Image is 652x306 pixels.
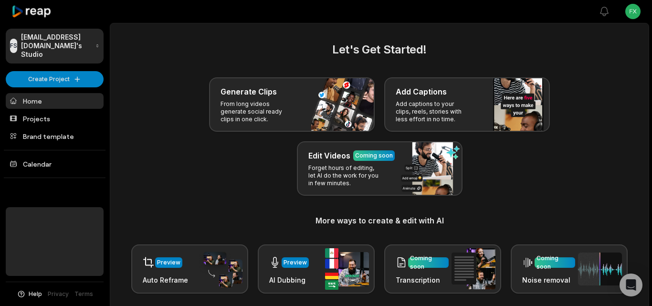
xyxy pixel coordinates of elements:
div: Coming soon [355,151,393,160]
h3: Auto Reframe [143,275,188,285]
h3: More ways to create & edit with AI [122,215,637,226]
h3: AI Dubbing [269,275,309,285]
span: Help [29,290,42,298]
div: Preview [157,258,180,267]
a: Terms [74,290,93,298]
h3: Transcription [396,275,449,285]
img: ai_dubbing.png [325,248,369,290]
h3: Edit Videos [308,150,350,161]
div: Coming soon [410,254,447,271]
a: Home [6,93,104,109]
a: Brand template [6,128,104,144]
p: [EMAIL_ADDRESS][DOMAIN_NAME]'s Studio [21,33,92,59]
div: Coming soon [536,254,573,271]
p: Add captions to your clips, reels, stories with less effort in no time. [396,100,470,123]
a: Calendar [6,156,104,172]
h3: Noise removal [522,275,575,285]
p: Forget hours of editing, let AI do the work for you in few minutes. [308,164,382,187]
img: transcription.png [452,248,495,289]
a: Privacy [48,290,69,298]
button: Create Project [6,71,104,87]
img: noise_removal.png [578,253,622,285]
div: Preview [284,258,307,267]
h3: Add Captions [396,86,447,97]
div: Open Intercom Messenger [620,274,642,296]
button: Help [17,290,42,298]
h3: Generate Clips [221,86,277,97]
p: From long videos generate social ready clips in one click. [221,100,294,123]
a: Projects [6,111,104,127]
h2: Let's Get Started! [122,41,637,58]
div: FS [10,39,17,53]
img: auto_reframe.png [199,251,242,288]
